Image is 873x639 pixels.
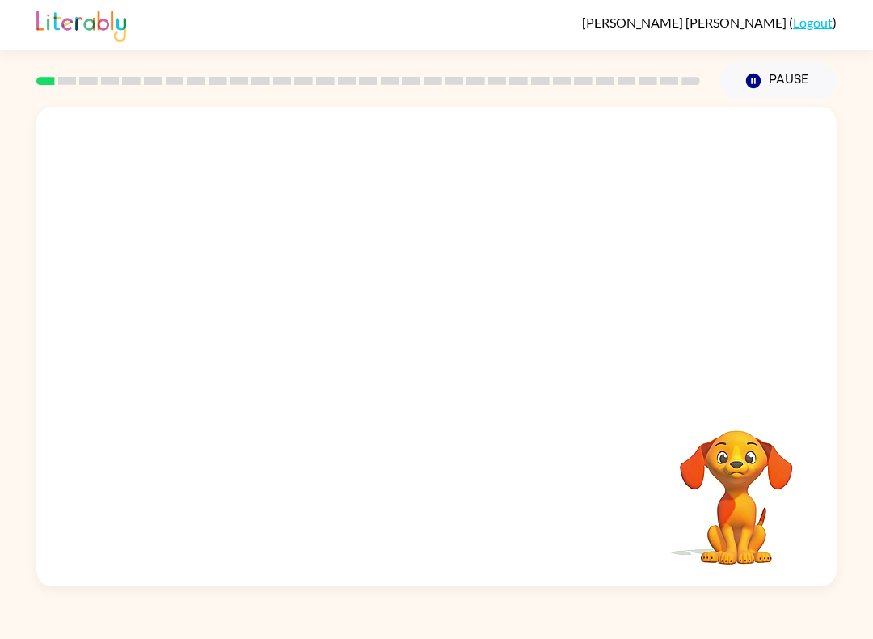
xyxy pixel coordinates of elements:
[582,15,837,30] div: ( )
[656,405,817,567] video: Your browser must support playing .mp4 files to use Literably. Please try using another browser.
[793,15,833,30] a: Logout
[36,6,126,42] img: Literably
[719,62,837,99] button: Pause
[582,15,789,30] span: [PERSON_NAME] [PERSON_NAME]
